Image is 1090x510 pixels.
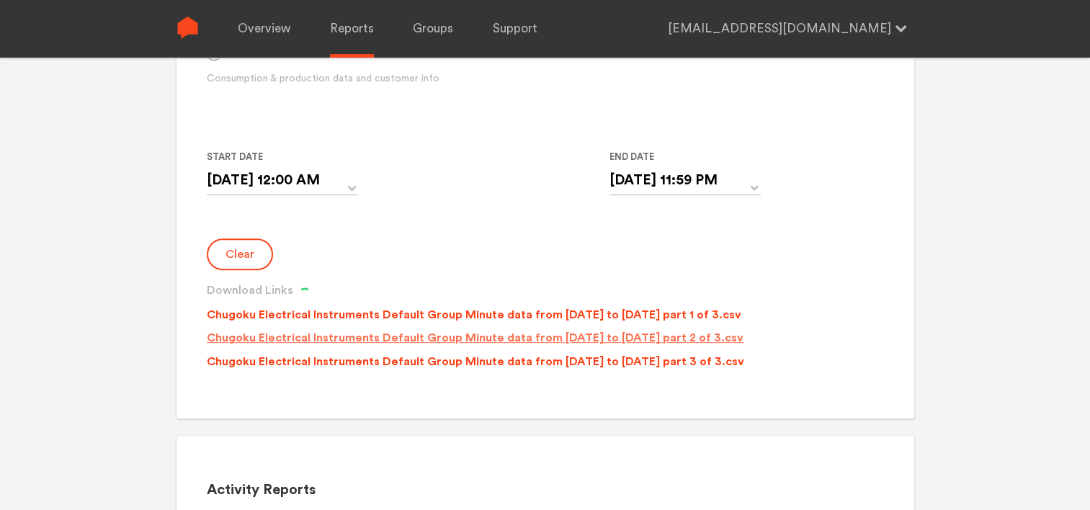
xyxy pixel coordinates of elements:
[207,238,273,270] button: Clear
[609,148,749,166] label: End Date
[207,282,883,299] h3: Download Links
[207,71,514,86] div: Consumption & production data and customer info
[177,17,199,39] img: Sense Logo
[207,306,741,323] p: Chugoku Electrical Instruments Default Group Minute data from [DATE] to [DATE] part 1 of 3.csv
[207,353,744,370] p: Chugoku Electrical Instruments Default Group Minute data from [DATE] to [DATE] part 3 of 3.csv
[207,148,347,166] label: Start Date
[207,329,743,346] p: Chugoku Electrical Instruments Default Group Minute data from [DATE] to [DATE] part 2 of 3.csv
[207,481,883,499] h2: Activity Reports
